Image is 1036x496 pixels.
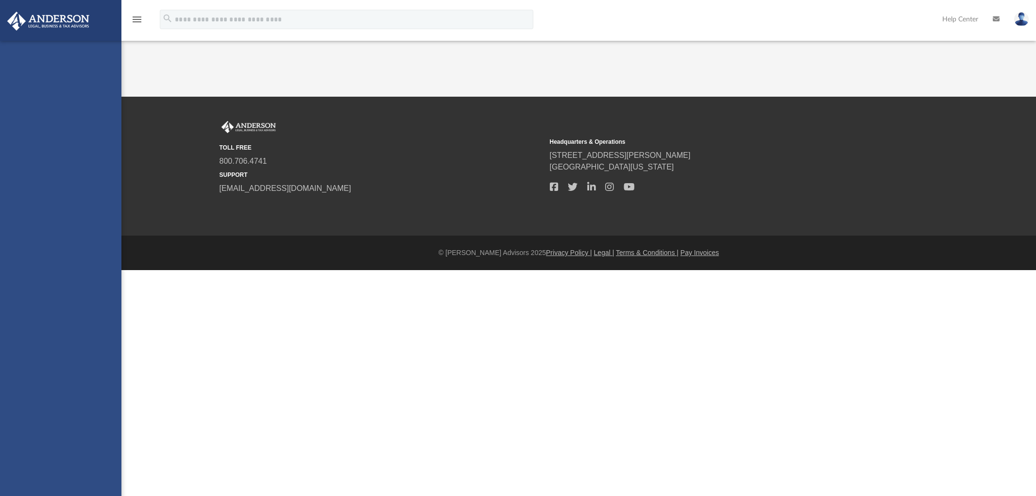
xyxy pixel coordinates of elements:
img: Anderson Advisors Platinum Portal [220,121,278,134]
small: TOLL FREE [220,143,543,152]
div: © [PERSON_NAME] Advisors 2025 [121,248,1036,258]
a: Pay Invoices [680,249,719,257]
a: Legal | [594,249,614,257]
a: menu [131,18,143,25]
img: Anderson Advisors Platinum Portal [4,12,92,31]
a: Terms & Conditions | [616,249,679,257]
a: [EMAIL_ADDRESS][DOMAIN_NAME] [220,184,351,192]
small: Headquarters & Operations [550,137,873,146]
a: [STREET_ADDRESS][PERSON_NAME] [550,151,691,159]
a: [GEOGRAPHIC_DATA][US_STATE] [550,163,674,171]
small: SUPPORT [220,171,543,179]
a: 800.706.4741 [220,157,267,165]
img: User Pic [1014,12,1029,26]
i: search [162,13,173,24]
i: menu [131,14,143,25]
a: Privacy Policy | [546,249,592,257]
